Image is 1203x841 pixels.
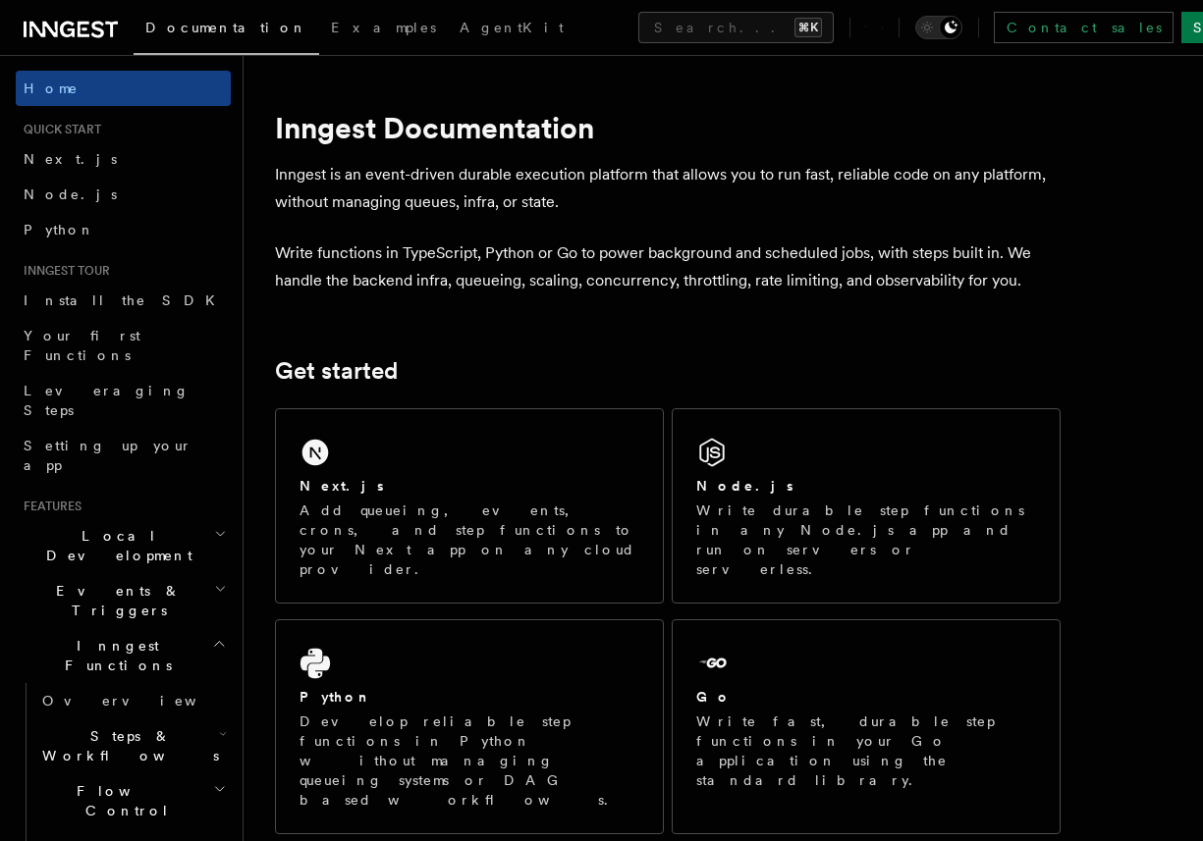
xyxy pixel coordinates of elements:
span: Local Development [16,526,214,565]
h2: Python [300,687,372,707]
span: Quick start [16,122,101,137]
a: Python [16,212,231,247]
a: Documentation [134,6,319,55]
a: Node.jsWrite durable step functions in any Node.js app and run on servers or serverless. [672,408,1061,604]
p: Inngest is an event-driven durable execution platform that allows you to run fast, reliable code ... [275,161,1061,216]
span: Setting up your app [24,438,192,473]
span: Next.js [24,151,117,167]
span: Inngest Functions [16,636,212,675]
p: Write fast, durable step functions in your Go application using the standard library. [696,711,1036,790]
a: Contact sales [994,12,1174,43]
p: Write durable step functions in any Node.js app and run on servers or serverless. [696,500,1036,579]
a: Home [16,71,231,106]
p: Develop reliable step functions in Python without managing queueing systems or DAG based workflows. [300,711,639,810]
span: Python [24,222,95,237]
p: Write functions in TypeScript, Python or Go to power background and scheduled jobs, with steps bu... [275,239,1061,294]
button: Inngest Functions [16,628,231,683]
span: Events & Triggers [16,581,214,620]
h1: Inngest Documentation [275,110,1061,145]
span: Inngest tour [16,263,110,279]
a: Setting up your app [16,428,231,483]
span: Examples [331,20,436,35]
span: Home [24,79,79,98]
span: Overview [42,693,245,709]
h2: Node.js [696,476,793,496]
a: Get started [275,357,398,385]
h2: Next.js [300,476,384,496]
a: Your first Functions [16,318,231,373]
button: Events & Triggers [16,573,231,628]
a: Next.jsAdd queueing, events, crons, and step functions to your Next app on any cloud provider. [275,408,664,604]
button: Local Development [16,518,231,573]
a: Leveraging Steps [16,373,231,428]
kbd: ⌘K [794,18,822,37]
a: PythonDevelop reliable step functions in Python without managing queueing systems or DAG based wo... [275,619,664,834]
a: GoWrite fast, durable step functions in your Go application using the standard library. [672,619,1061,834]
a: Node.js [16,177,231,212]
span: Your first Functions [24,328,140,363]
a: Next.js [16,141,231,177]
button: Search...⌘K [638,12,834,43]
a: Overview [34,683,231,718]
span: Flow Control [34,781,213,820]
span: Documentation [145,20,307,35]
button: Flow Control [34,773,231,828]
a: Install the SDK [16,283,231,318]
button: Toggle dark mode [915,16,962,39]
button: Steps & Workflows [34,718,231,773]
h2: Go [696,687,732,707]
a: Examples [319,6,448,53]
span: Features [16,499,82,514]
span: Node.js [24,186,117,202]
span: Install the SDK [24,292,227,308]
span: AgentKit [460,20,564,35]
span: Steps & Workflows [34,726,219,765]
a: AgentKit [448,6,575,53]
span: Leveraging Steps [24,383,190,418]
p: Add queueing, events, crons, and step functions to your Next app on any cloud provider. [300,500,639,579]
